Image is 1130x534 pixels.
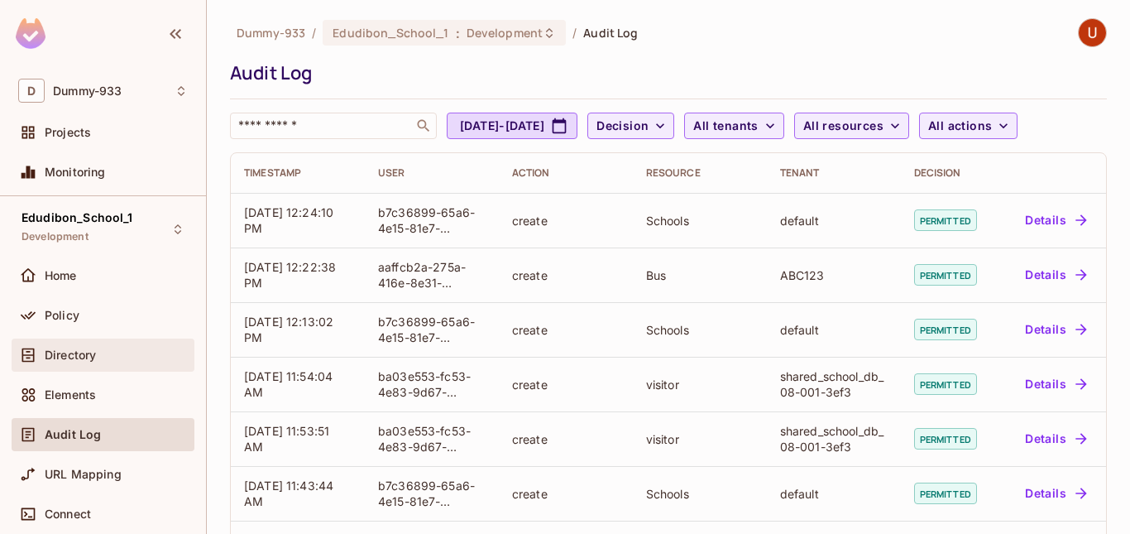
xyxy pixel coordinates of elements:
div: create [512,322,620,338]
span: Audit Log [45,428,101,441]
div: default [780,486,888,502]
img: Uday Bagda [1079,19,1106,46]
span: [DATE] 12:22:38 PM [244,260,336,290]
button: All actions [919,113,1017,139]
span: Directory [45,349,96,362]
div: Bus [646,267,754,283]
div: b7c36899-65a6-4e15-81e7-d0ce04042ea1 [378,204,486,236]
div: visitor [646,377,754,392]
span: permitted [914,483,977,504]
span: Development [467,25,543,41]
div: Timestamp [244,166,352,180]
span: D [18,79,45,103]
span: Home [45,269,77,282]
span: [DATE] 11:54:04 AM [244,369,333,399]
button: All tenants [684,113,783,139]
div: User [378,166,486,180]
span: Audit Log [583,25,638,41]
span: permitted [914,209,977,231]
div: create [512,267,620,283]
span: Connect [45,508,91,521]
span: permitted [914,264,977,286]
button: [DATE]-[DATE] [447,113,577,139]
div: ba03e553-fc53-4e83-9d67-4cbb10369da1 [378,423,486,455]
div: b7c36899-65a6-4e15-81e7-d0ce04042ea1 [378,478,486,509]
div: Decision [914,166,984,180]
div: ABC123 [780,267,888,283]
span: Edudibon_School_1 [333,25,448,41]
button: Decision [587,113,674,139]
span: [DATE] 12:24:10 PM [244,205,333,235]
span: the active workspace [237,25,305,41]
li: / [312,25,316,41]
div: Audit Log [230,60,1099,85]
div: b7c36899-65a6-4e15-81e7-d0ce04042ea1 [378,314,486,345]
span: Edudibon_School_1 [22,211,133,224]
span: Elements [45,388,96,402]
button: Details [1018,426,1093,452]
button: Details [1018,207,1093,233]
div: aaffcb2a-275a-416e-8e31-bd25ae109c60 [378,259,486,291]
div: visitor [646,431,754,447]
div: default [780,322,888,338]
div: create [512,486,620,502]
button: Details [1018,480,1093,507]
div: Schools [646,486,754,502]
button: All resources [794,113,909,139]
span: All tenants [693,116,758,137]
span: Projects [45,126,91,139]
div: Tenant [780,166,888,180]
span: URL Mapping [45,468,122,481]
span: permitted [914,373,977,395]
div: ba03e553-fc53-4e83-9d67-4cbb10369da1 [378,368,486,400]
li: / [572,25,577,41]
div: Resource [646,166,754,180]
span: Workspace: Dummy-933 [53,84,122,98]
button: Details [1018,371,1093,397]
div: shared_school_db_08-001-3ef3 [780,423,888,455]
img: SReyMgAAAABJRU5ErkJggg== [16,18,45,49]
div: create [512,431,620,447]
span: permitted [914,428,977,450]
span: All actions [928,116,992,137]
span: [DATE] 12:13:02 PM [244,315,333,344]
div: create [512,377,620,392]
span: Monitoring [45,166,106,179]
button: Details [1018,262,1093,288]
span: [DATE] 11:43:44 AM [244,479,333,508]
span: Development [22,230,89,243]
span: : [455,26,461,40]
button: Details [1018,316,1093,343]
span: All resources [803,116,883,137]
span: Decision [596,116,649,137]
div: default [780,213,888,229]
span: [DATE] 11:53:51 AM [244,424,329,454]
div: Schools [646,213,754,229]
div: shared_school_db_08-001-3ef3 [780,368,888,400]
div: Schools [646,322,754,338]
span: permitted [914,319,977,340]
span: Policy [45,309,79,322]
div: Action [512,166,620,180]
div: create [512,213,620,229]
